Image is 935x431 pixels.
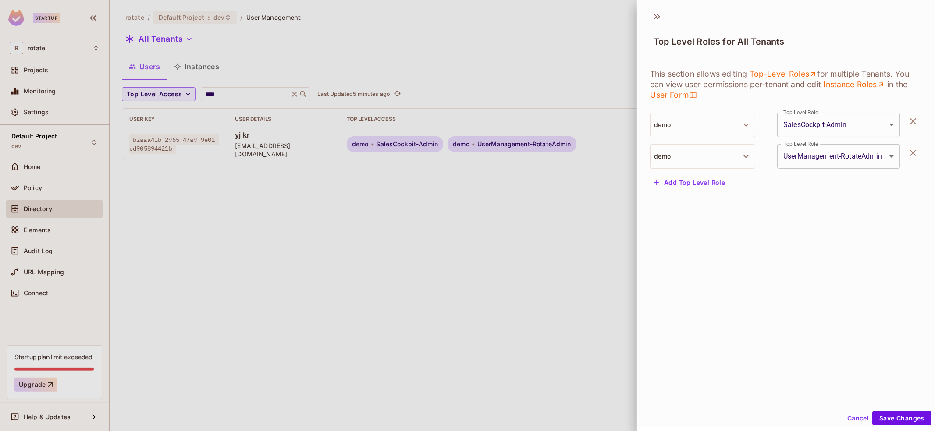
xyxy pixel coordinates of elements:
[823,79,885,90] a: Instance Roles
[872,411,931,425] button: Save Changes
[777,113,900,137] div: SalesCockpit-Admin
[650,90,697,100] span: User Form
[650,144,755,169] button: demo
[777,144,900,169] div: UserManagement-RotateAdmin
[844,411,872,425] button: Cancel
[650,113,755,137] button: demo
[783,140,818,148] label: Top Level Role
[650,176,729,190] button: Add Top Level Role
[783,109,818,116] label: Top Level Role
[650,69,922,100] p: This section allows editing for multiple Tenants. You can view user permissions per-tenant and ed...
[654,36,785,47] span: Top Level Roles for All Tenants
[749,69,817,79] a: Top-Level Roles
